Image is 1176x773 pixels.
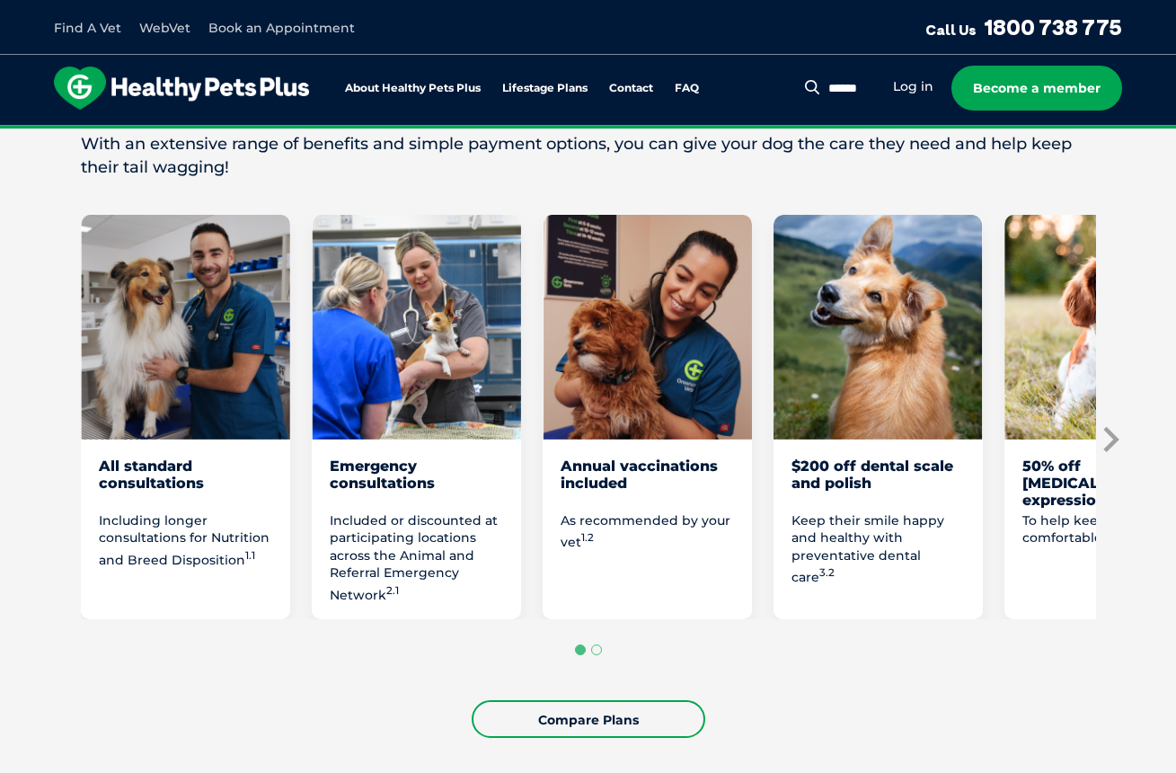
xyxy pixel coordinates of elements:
[245,549,255,562] sup: 1.1
[774,215,983,620] li: 4 of 8
[801,78,824,96] button: Search
[81,215,290,620] li: 1 of 8
[345,83,481,94] a: About Healthy Pets Plus
[581,531,594,544] sup: 1.2
[252,126,924,142] span: Proactive, preventative wellness program designed to keep your pet healthier and happier for longer
[925,21,977,39] span: Call Us
[54,20,121,36] a: Find A Vet
[575,644,586,655] button: Go to page 1
[791,512,965,587] p: Keep their smile happy and healthy with preventative dental care
[208,20,355,36] a: Book an Appointment
[472,700,705,738] a: Compare Plans
[99,512,272,569] p: Including longer consultations for Nutrition and Breed Disposition
[543,215,752,620] li: 3 of 8
[99,458,272,509] div: All standard consultations
[561,458,734,509] div: Annual vaccinations included
[312,215,521,620] li: 2 of 8
[819,566,835,579] sup: 3.2
[54,67,309,110] img: hpp-logo
[791,458,965,509] div: $200 off dental scale and polish
[330,512,503,605] p: Included or discounted at participating locations across the Animal and Referral Emergency Network
[561,512,734,552] p: As recommended by your vet
[1096,426,1123,453] button: Next slide
[502,83,588,94] a: Lifestage Plans
[925,13,1122,40] a: Call Us1800 738 775
[675,83,699,94] a: FAQ
[81,642,1096,658] ul: Select a slide to show
[893,78,933,95] a: Log in
[386,584,399,597] sup: 2.1
[139,20,190,36] a: WebVet
[330,458,503,509] div: Emergency consultations
[81,133,1096,178] p: With an extensive range of benefits and simple payment options, you can give your dog the care th...
[591,644,602,655] button: Go to page 2
[951,66,1122,111] a: Become a member
[609,83,653,94] a: Contact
